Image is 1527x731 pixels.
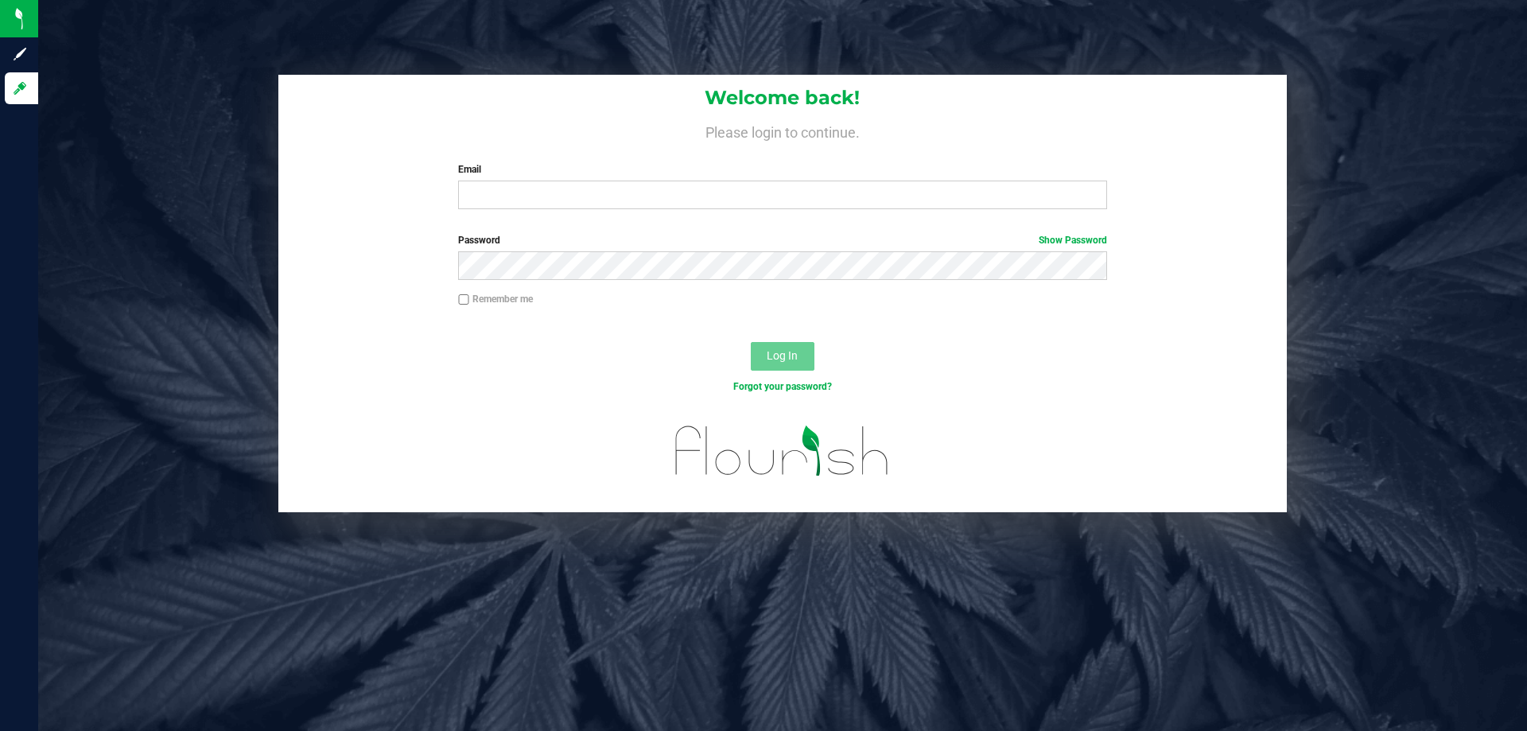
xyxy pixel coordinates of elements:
[733,381,832,392] a: Forgot your password?
[458,235,500,246] span: Password
[751,342,814,371] button: Log In
[767,349,798,362] span: Log In
[458,294,469,305] input: Remember me
[656,410,908,492] img: flourish_logo.svg
[278,87,1287,108] h1: Welcome back!
[12,46,28,62] inline-svg: Sign up
[12,80,28,96] inline-svg: Log in
[1039,235,1107,246] a: Show Password
[458,292,533,306] label: Remember me
[458,162,1106,177] label: Email
[278,121,1287,140] h4: Please login to continue.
